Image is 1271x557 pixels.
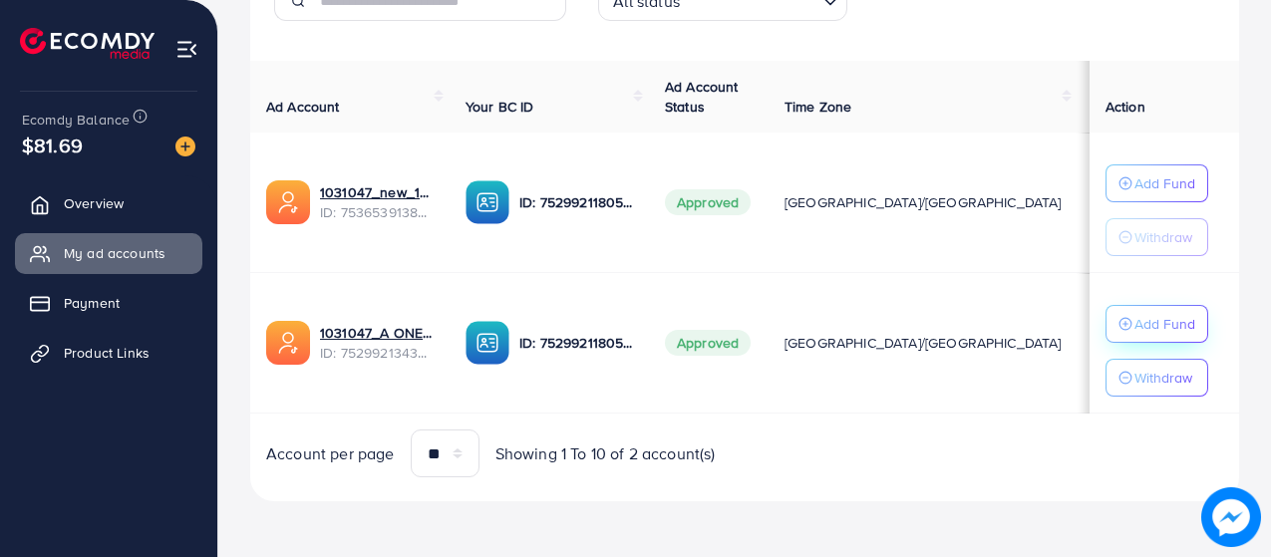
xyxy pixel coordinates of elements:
span: ID: 7529921343337742352 [320,343,434,363]
img: menu [175,38,198,61]
span: Ad Account Status [665,77,739,117]
a: Overview [15,183,202,223]
a: Product Links [15,333,202,373]
span: Approved [665,189,751,215]
button: Withdraw [1106,359,1208,397]
img: ic-ba-acc.ded83a64.svg [466,180,509,224]
p: Withdraw [1134,225,1192,249]
span: [GEOGRAPHIC_DATA]/[GEOGRAPHIC_DATA] [785,333,1062,353]
p: Add Fund [1134,171,1195,195]
img: ic-ads-acc.e4c84228.svg [266,180,310,224]
a: 1031047_new_1754737326433 [320,182,434,202]
span: Product Links [64,343,150,363]
span: $81.69 [22,131,83,159]
p: ID: 7529921180598337552 [519,331,633,355]
span: ID: 7536539138628403201 [320,202,434,222]
button: Add Fund [1106,164,1208,202]
span: Action [1106,97,1145,117]
span: Your BC ID [466,97,534,117]
p: Withdraw [1134,366,1192,390]
span: Account per page [266,442,395,465]
span: Payment [64,293,120,313]
div: <span class='underline'>1031047_new_1754737326433</span></br>7536539138628403201 [320,182,434,223]
img: logo [20,28,155,59]
a: My ad accounts [15,233,202,273]
img: ic-ba-acc.ded83a64.svg [466,321,509,365]
img: image [1201,487,1261,547]
span: Time Zone [785,97,851,117]
p: ID: 7529921180598337552 [519,190,633,214]
span: Approved [665,330,751,356]
img: image [175,137,195,156]
span: Ad Account [266,97,340,117]
p: Add Fund [1134,312,1195,336]
a: 1031047_A ONE BEDDING_1753196436598 [320,323,434,343]
button: Add Fund [1106,305,1208,343]
span: My ad accounts [64,243,165,263]
span: Overview [64,193,124,213]
img: ic-ads-acc.e4c84228.svg [266,321,310,365]
span: Showing 1 To 10 of 2 account(s) [495,442,716,465]
button: Withdraw [1106,218,1208,256]
div: <span class='underline'>1031047_A ONE BEDDING_1753196436598</span></br>7529921343337742352 [320,323,434,364]
span: Ecomdy Balance [22,110,130,130]
a: Payment [15,283,202,323]
span: [GEOGRAPHIC_DATA]/[GEOGRAPHIC_DATA] [785,192,1062,212]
